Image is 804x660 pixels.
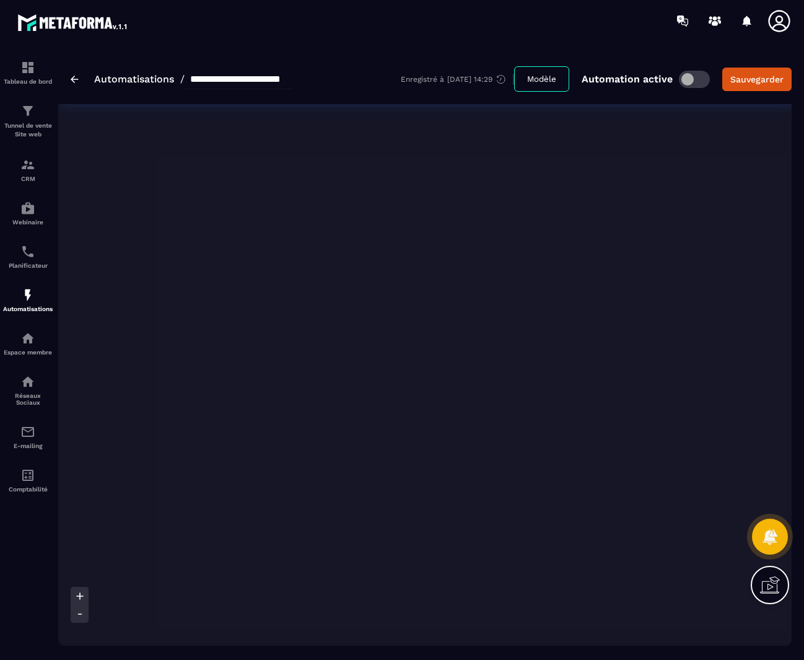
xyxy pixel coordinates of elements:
[17,11,129,33] img: logo
[3,94,53,148] a: formationformationTunnel de vente Site web
[3,262,53,269] p: Planificateur
[3,278,53,322] a: automationsautomationsAutomatisations
[3,486,53,493] p: Comptabilité
[20,468,35,483] img: accountant
[180,73,185,85] span: /
[3,121,53,139] p: Tunnel de vente Site web
[3,322,53,365] a: automationsautomationsEspace membre
[20,244,35,259] img: scheduler
[94,73,174,85] a: Automatisations
[20,60,35,75] img: formation
[20,374,35,389] img: social-network
[20,288,35,302] img: automations
[3,459,53,502] a: accountantaccountantComptabilité
[514,66,569,92] button: Modèle
[3,219,53,226] p: Webinaire
[3,392,53,406] p: Réseaux Sociaux
[447,75,492,84] p: [DATE] 14:29
[3,349,53,356] p: Espace membre
[20,201,35,216] img: automations
[20,157,35,172] img: formation
[722,68,792,91] button: Sauvegarder
[3,415,53,459] a: emailemailE-mailing
[20,331,35,346] img: automations
[20,103,35,118] img: formation
[730,73,784,86] div: Sauvegarder
[3,148,53,191] a: formationformationCRM
[3,175,53,182] p: CRM
[401,74,514,85] div: Enregistré à
[20,425,35,439] img: email
[3,442,53,449] p: E-mailing
[3,306,53,312] p: Automatisations
[3,78,53,85] p: Tableau de bord
[3,51,53,94] a: formationformationTableau de bord
[71,76,79,83] img: arrow
[3,365,53,415] a: social-networksocial-networkRéseaux Sociaux
[3,191,53,235] a: automationsautomationsWebinaire
[582,73,673,85] p: Automation active
[3,235,53,278] a: schedulerschedulerPlanificateur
